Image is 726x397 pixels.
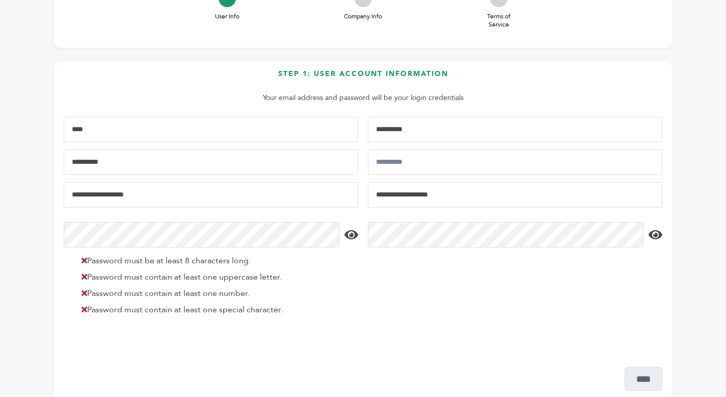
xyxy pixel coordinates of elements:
[478,12,519,30] span: Terms of Service
[368,150,662,175] input: Job Title*
[64,69,662,87] h3: Step 1: User Account Information
[64,222,339,247] input: Password*
[76,271,356,283] li: Password must contain at least one uppercase letter.
[76,255,356,267] li: Password must be at least 8 characters long.
[207,12,248,21] span: User Info
[69,92,657,104] p: Your email address and password will be your login credentials
[64,150,358,175] input: Mobile Phone Number
[64,117,358,142] input: First Name*
[76,287,356,300] li: Password must contain at least one number.
[76,304,356,316] li: Password must contain at least one special character.
[64,182,358,208] input: Email Address*
[368,117,662,142] input: Last Name*
[368,182,662,208] input: Confirm Email Address*
[343,12,384,21] span: Company Info
[368,222,643,247] input: Confirm Password*
[64,327,219,367] iframe: reCAPTCHA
